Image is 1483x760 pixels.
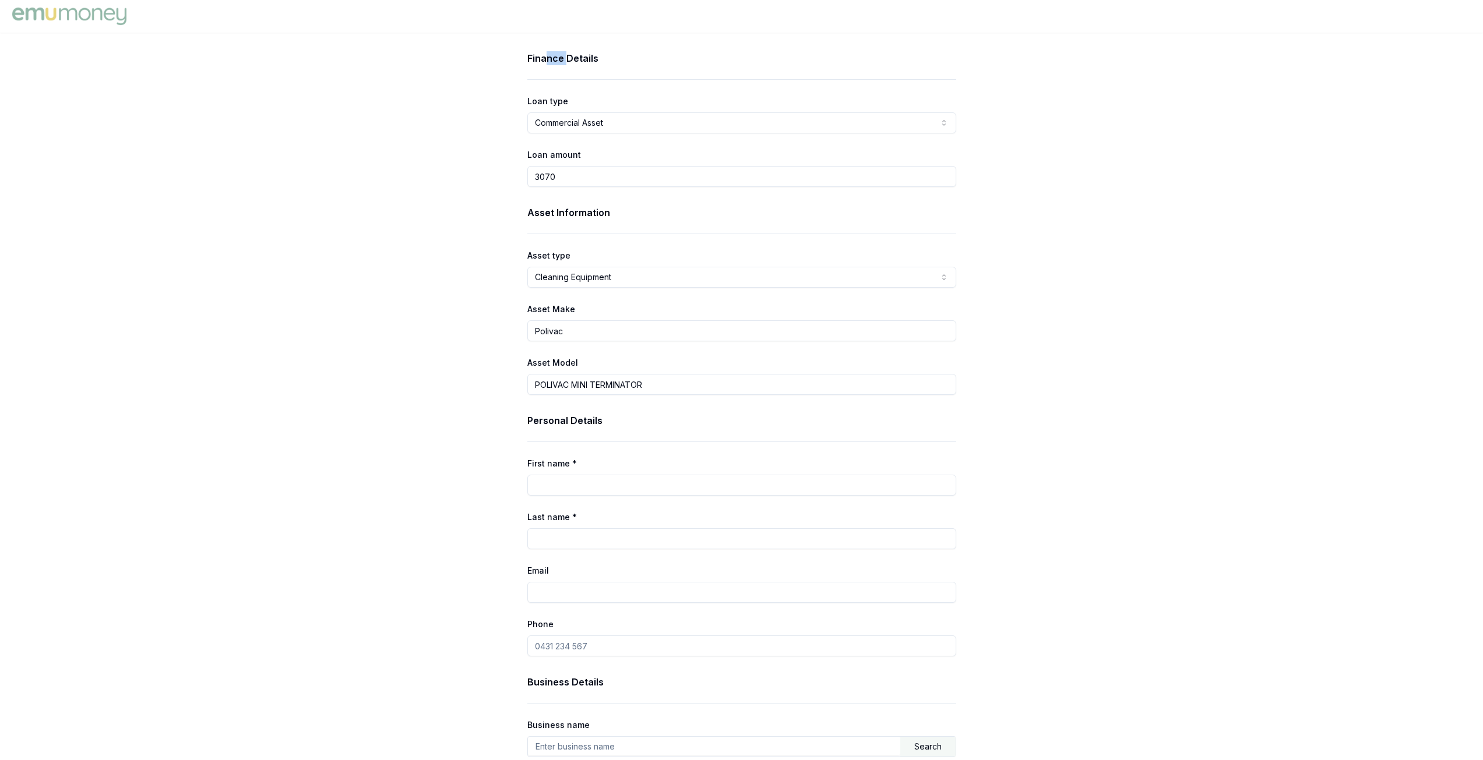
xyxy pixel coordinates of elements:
[528,737,900,755] input: Enter business name
[527,150,581,160] label: Loan amount
[527,512,577,522] label: Last name *
[527,413,956,427] h3: Personal Details
[527,51,956,65] h3: Finance Details
[527,458,577,468] label: First name *
[527,565,549,575] label: Email
[527,720,590,730] label: Business name
[527,304,575,314] label: Asset Make
[527,206,956,220] h3: Asset Information
[527,96,568,106] label: Loan type
[527,635,956,656] input: 0431 234 567
[527,675,956,689] h3: Business Details
[9,5,129,28] img: Emu Money
[527,619,554,629] label: Phone
[900,737,956,757] div: Search
[527,250,570,260] label: Asset type
[527,358,578,367] label: Asset Model
[527,166,956,187] input: $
